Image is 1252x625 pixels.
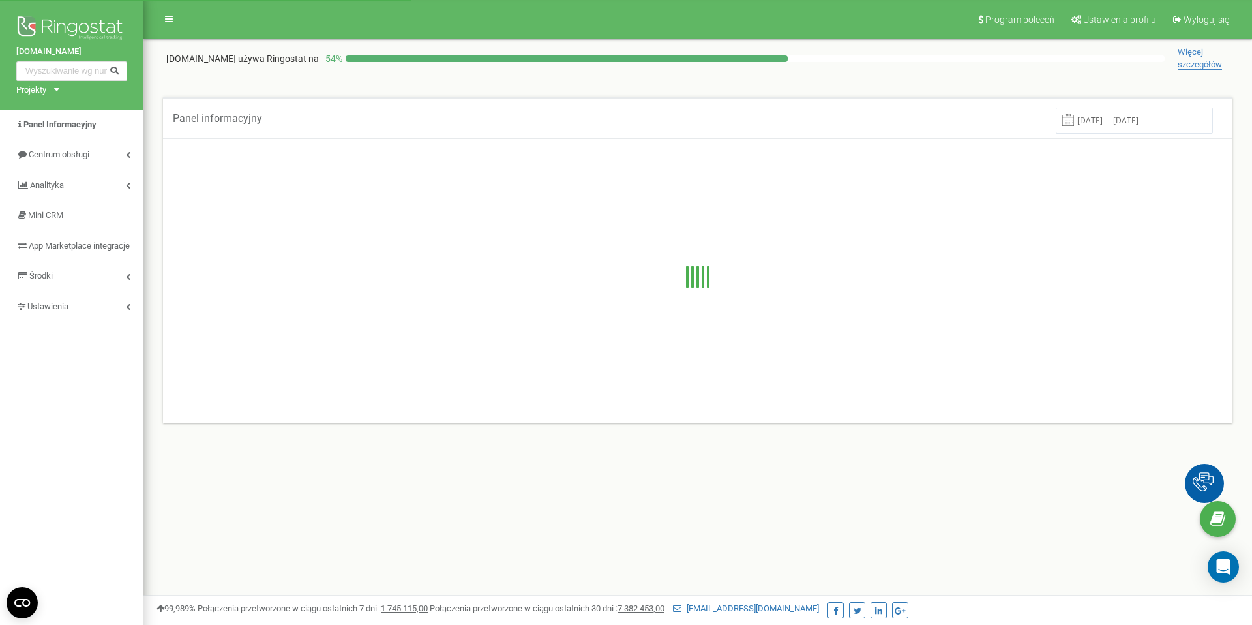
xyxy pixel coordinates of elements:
button: Open CMP widget [7,587,38,618]
span: Ustawienia profilu [1083,14,1156,25]
span: Ustawienia [27,301,68,311]
span: Połączenia przetworzone w ciągu ostatnich 7 dni : [198,603,428,613]
div: Projekty [16,84,46,97]
a: [DOMAIN_NAME] [16,46,127,58]
span: Centrum obsługi [29,149,89,159]
span: Panel Informacyjny [23,119,97,129]
span: Program poleceń [985,14,1054,25]
span: 99,989% [156,603,196,613]
span: Mini CRM [28,210,63,220]
img: Ringostat logo [16,13,127,46]
span: używa Ringostat na [238,53,319,64]
span: Analityka [30,180,64,190]
span: Panel informacyjny [173,112,262,125]
p: 54 % [319,52,346,65]
span: App Marketplace integracje [29,241,130,251]
input: Wyszukiwanie wg numeru [16,61,127,81]
span: Środki [29,271,53,281]
span: Więcej szczegółów [1178,47,1222,70]
u: 7 382 453,00 [618,603,664,613]
span: Połączenia przetworzone w ciągu ostatnich 30 dni : [430,603,664,613]
a: [EMAIL_ADDRESS][DOMAIN_NAME] [673,603,819,613]
u: 1 745 115,00 [381,603,428,613]
p: [DOMAIN_NAME] [166,52,319,65]
div: Open Intercom Messenger [1208,551,1239,583]
span: Wyloguj się [1184,14,1229,25]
